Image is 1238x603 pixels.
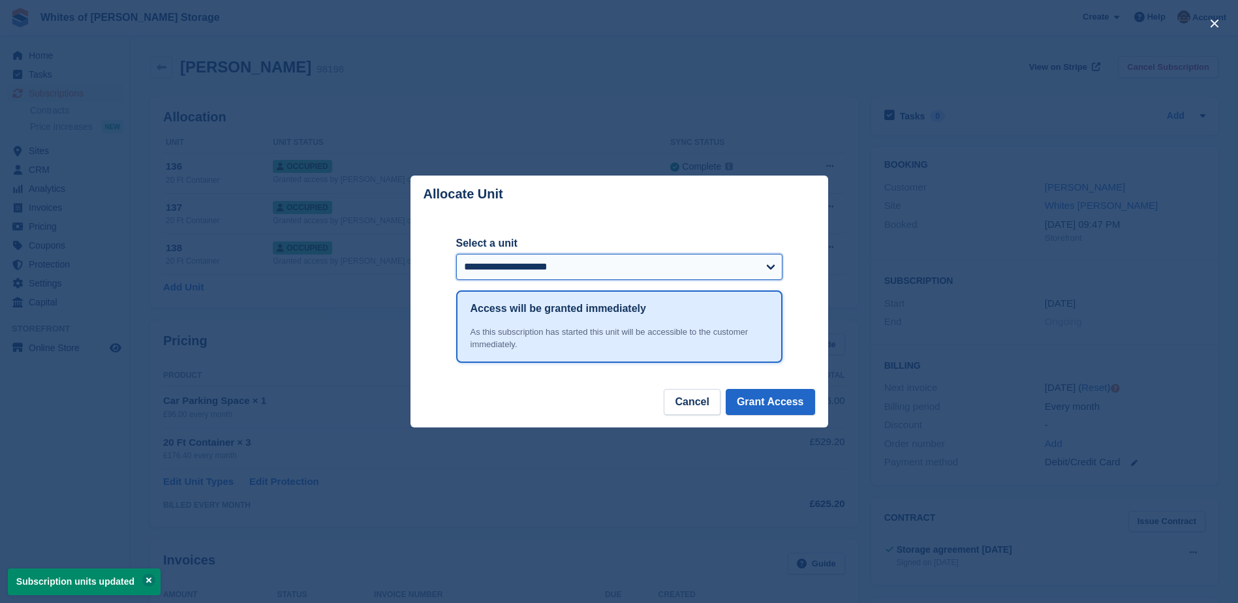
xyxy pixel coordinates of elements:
p: Allocate Unit [424,187,503,202]
label: Select a unit [456,236,782,251]
p: Subscription units updated [8,568,161,595]
button: close [1204,13,1225,34]
h1: Access will be granted immediately [471,301,646,317]
div: As this subscription has started this unit will be accessible to the customer immediately. [471,326,768,351]
button: Grant Access [726,389,815,415]
button: Cancel [664,389,720,415]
